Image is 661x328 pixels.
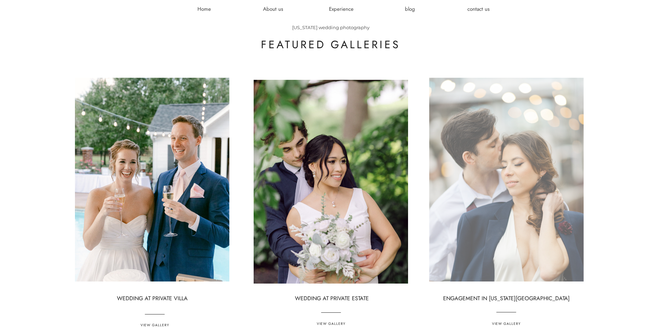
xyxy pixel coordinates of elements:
[458,6,499,12] a: contact us
[389,6,431,12] a: blog
[252,6,294,12] a: About us
[433,294,580,303] a: engagement in [US_STATE][GEOGRAPHIC_DATA]
[179,37,483,59] h2: Featured galleries
[270,24,392,31] h3: [US_STATE] wedding photography
[307,321,356,327] a: View gallery
[184,6,225,12] a: Home
[482,321,531,327] a: View gallery
[321,6,362,12] a: Experience
[109,294,196,305] a: Wedding at Private villa
[287,294,377,303] a: wedding at private estate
